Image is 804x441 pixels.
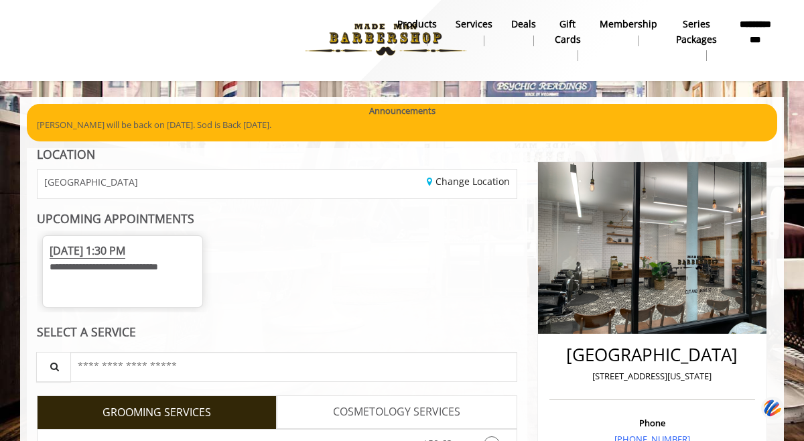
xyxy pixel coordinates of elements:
[600,17,657,31] b: Membership
[590,15,667,50] a: MembershipMembership
[676,17,717,47] b: Series packages
[553,369,752,383] p: [STREET_ADDRESS][US_STATE]
[103,404,211,422] span: GROOMING SERVICES
[545,15,590,64] a: Gift cardsgift cards
[293,3,478,76] img: Made Man Barbershop logo
[37,326,517,338] div: SELECT A SERVICE
[50,243,125,259] span: [DATE] 1:30 PM
[397,17,437,31] b: products
[37,146,95,162] b: LOCATION
[667,15,726,64] a: Series packagesSeries packages
[37,210,194,227] b: UPCOMING APPOINTMENTS
[333,403,460,421] span: COSMETOLOGY SERVICES
[555,17,581,47] b: gift cards
[761,396,784,421] img: svg+xml;base64,PHN2ZyB3aWR0aD0iNDQiIGhlaWdodD0iNDQiIHZpZXdCb3g9IjAgMCA0NCA0NCIgZmlsbD0ibm9uZSIgeG...
[37,118,767,132] p: [PERSON_NAME] will be back on [DATE]. Sod is Back [DATE].
[446,15,502,50] a: ServicesServices
[36,352,71,382] button: Service Search
[553,345,752,365] h2: [GEOGRAPHIC_DATA]
[502,15,545,50] a: DealsDeals
[388,15,446,50] a: Productsproducts
[456,17,492,31] b: Services
[511,17,536,31] b: Deals
[427,175,510,188] a: Change Location
[44,177,138,187] span: [GEOGRAPHIC_DATA]
[553,418,752,428] h3: Phone
[369,104,435,118] b: Announcements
